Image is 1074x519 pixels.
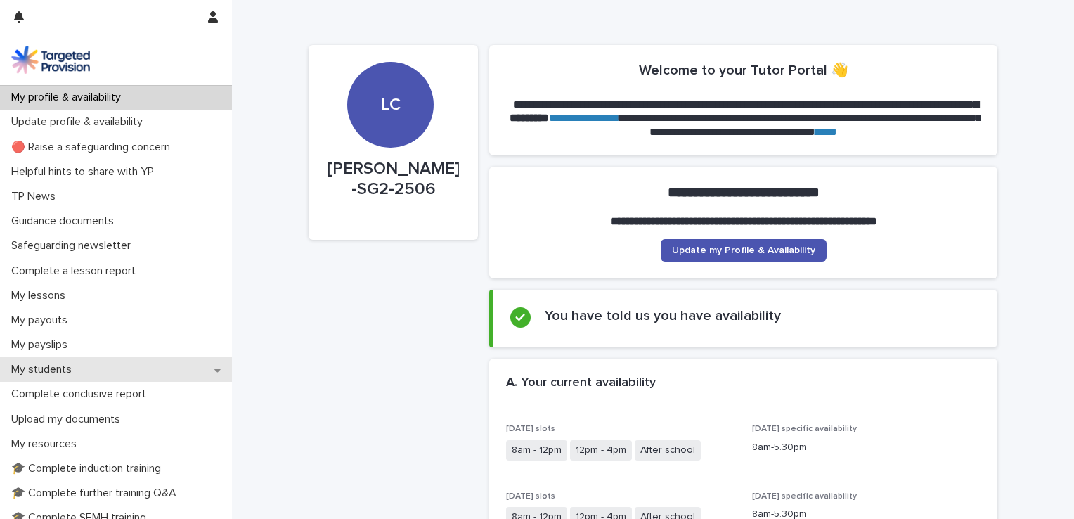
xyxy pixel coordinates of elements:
[6,239,142,252] p: Safeguarding newsletter
[6,413,131,426] p: Upload my documents
[6,115,154,129] p: Update profile & availability
[6,487,188,500] p: 🎓 Complete further training Q&A
[506,376,656,391] h2: A. Your current availability
[752,492,857,501] span: [DATE] specific availability
[6,387,157,401] p: Complete conclusive report
[6,264,147,278] p: Complete a lesson report
[506,440,567,461] span: 8am - 12pm
[661,239,827,262] a: Update my Profile & Availability
[6,214,125,228] p: Guidance documents
[6,462,172,475] p: 🎓 Complete induction training
[6,141,181,154] p: 🔴 Raise a safeguarding concern
[639,62,848,79] h2: Welcome to your Tutor Portal 👋
[506,492,555,501] span: [DATE] slots
[6,91,132,104] p: My profile & availability
[752,440,981,455] p: 8am-5.30pm
[6,289,77,302] p: My lessons
[506,425,555,433] span: [DATE] slots
[6,190,67,203] p: TP News
[672,245,815,255] span: Update my Profile & Availability
[6,363,83,376] p: My students
[752,425,857,433] span: [DATE] specific availability
[635,440,701,461] span: After school
[347,9,433,115] div: LC
[6,437,88,451] p: My resources
[325,159,461,200] p: [PERSON_NAME]-SG2-2506
[545,307,781,324] h2: You have told us you have availability
[6,314,79,327] p: My payouts
[11,46,90,74] img: M5nRWzHhSzIhMunXDL62
[6,165,165,179] p: Helpful hints to share with YP
[570,440,632,461] span: 12pm - 4pm
[6,338,79,352] p: My payslips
